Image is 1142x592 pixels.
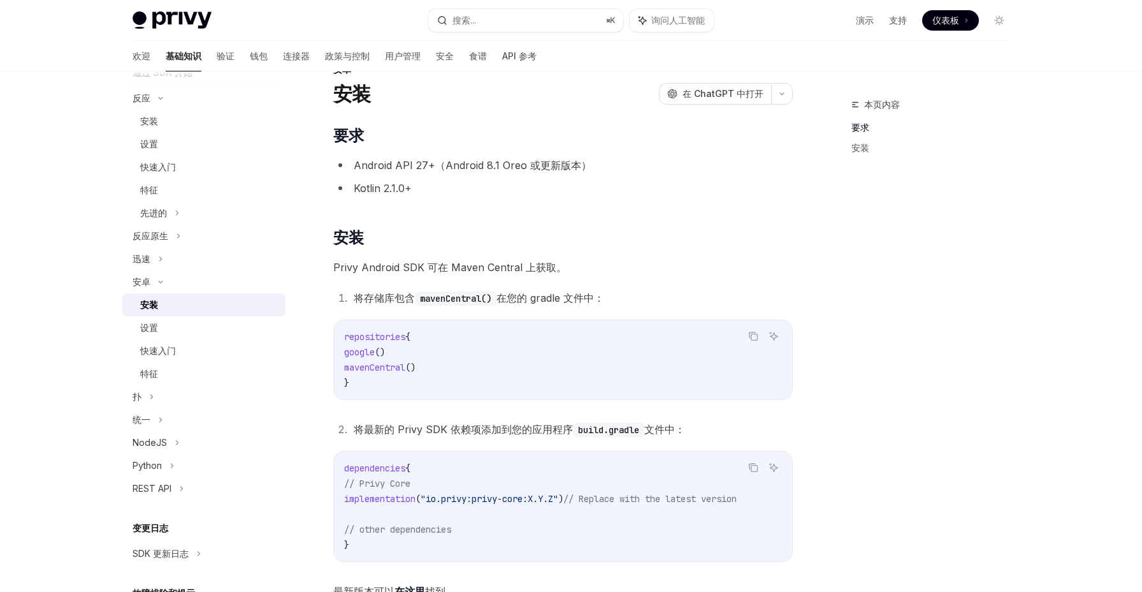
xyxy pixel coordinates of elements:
[344,524,451,535] span: // other dependencies
[122,362,285,385] a: 特征
[502,50,537,61] font: API 参考
[610,15,616,25] font: K
[851,138,1020,158] a: 安装
[140,207,167,218] font: 先进的
[133,437,167,448] font: NodeJS
[385,50,421,61] font: 用户管理
[140,322,158,333] font: 设置
[325,50,370,61] font: 政策与控制
[651,15,705,26] font: 询问人工智能
[122,339,285,362] a: 快速入门
[452,15,476,26] font: 搜索...
[122,293,285,316] a: 安装
[659,83,771,105] button: 在 ChatGPT 中打开
[765,459,782,476] button: 询问人工智能
[354,292,415,304] font: 将存储库包含
[140,345,176,356] font: 快速入门
[333,228,363,247] font: 安装
[889,15,907,26] font: 支持
[344,362,405,373] span: mavenCentral
[250,50,268,61] font: 钱包
[745,459,762,476] button: 复制代码块中的内容
[989,10,1009,31] button: 切换暗模式
[133,50,150,61] font: 欢迎
[133,11,212,29] img: 灯光标志
[606,15,610,25] font: ⌘
[375,346,385,358] span: ()
[436,50,454,61] font: 安全
[140,299,158,310] font: 安装
[354,159,591,172] font: Android API 27+（Android 8.1 Oreo 或更新版本）
[922,10,979,31] a: 仪表板
[140,138,158,149] font: 设置
[140,161,176,172] font: 快速入门
[283,41,310,71] a: 连接器
[217,41,235,71] a: 验证
[630,9,714,32] button: 询问人工智能
[496,292,604,304] font: 在您的 gradle 文件中：
[133,548,189,559] font: SDK 更新日志
[333,261,567,274] font: Privy Android SDK 可在 Maven Central 上获取。
[851,117,1020,138] a: 要求
[333,126,363,145] font: 要求
[283,50,310,61] font: 连接器
[140,368,158,379] font: 特征
[765,328,782,344] button: 询问人工智能
[502,41,537,71] a: API 参考
[573,423,644,437] code: build.gradle
[166,41,201,71] a: 基础知识
[122,133,285,156] a: 设置
[344,377,349,389] span: }
[428,9,623,32] button: 搜索...⌘K
[745,328,762,344] button: 复制代码块中的内容
[344,478,410,489] span: // Privy Core
[405,463,410,474] span: {
[405,331,410,343] span: {
[421,493,558,505] span: "io.privy:privy-core:X.Y.Z"
[344,331,405,343] span: repositories
[133,391,141,402] font: 扑
[683,88,763,99] font: 在 ChatGPT 中打开
[250,41,268,71] a: 钱包
[133,522,168,533] font: 变更日志
[133,483,171,494] font: REST API
[856,14,874,27] a: 演示
[889,14,907,27] a: 支持
[405,362,416,373] span: ()
[133,230,168,241] font: 反应原生
[325,41,370,71] a: 政策与控制
[932,15,959,26] font: 仪表板
[385,41,421,71] a: 用户管理
[416,493,421,505] span: (
[354,182,412,195] font: Kotlin 2.1.0+
[344,346,375,358] span: google
[856,15,874,26] font: 演示
[140,184,158,195] font: 特征
[166,50,201,61] font: 基础知识
[133,414,150,425] font: 统一
[133,93,150,103] font: 反应
[133,276,150,287] font: 安卓
[133,460,162,471] font: Python
[122,316,285,339] a: 设置
[333,82,371,105] font: 安装
[864,99,900,110] font: 本页内容
[469,50,487,61] font: 食谱
[344,493,416,505] span: implementation
[122,179,285,202] a: 特征
[217,50,235,61] font: 验证
[563,493,737,505] span: // Replace with the latest version
[851,122,869,133] font: 要求
[469,41,487,71] a: 食谱
[344,539,349,551] span: }
[354,423,573,436] font: 将最新的 Privy SDK 依赖项添加到您的应用程序
[644,423,685,436] font: 文件中：
[415,292,496,306] code: mavenCentral()
[122,110,285,133] a: 安装
[558,493,563,505] span: )
[122,156,285,179] a: 快速入门
[133,41,150,71] a: 欢迎
[851,142,869,153] font: 安装
[133,253,150,264] font: 迅速
[140,115,158,126] font: 安装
